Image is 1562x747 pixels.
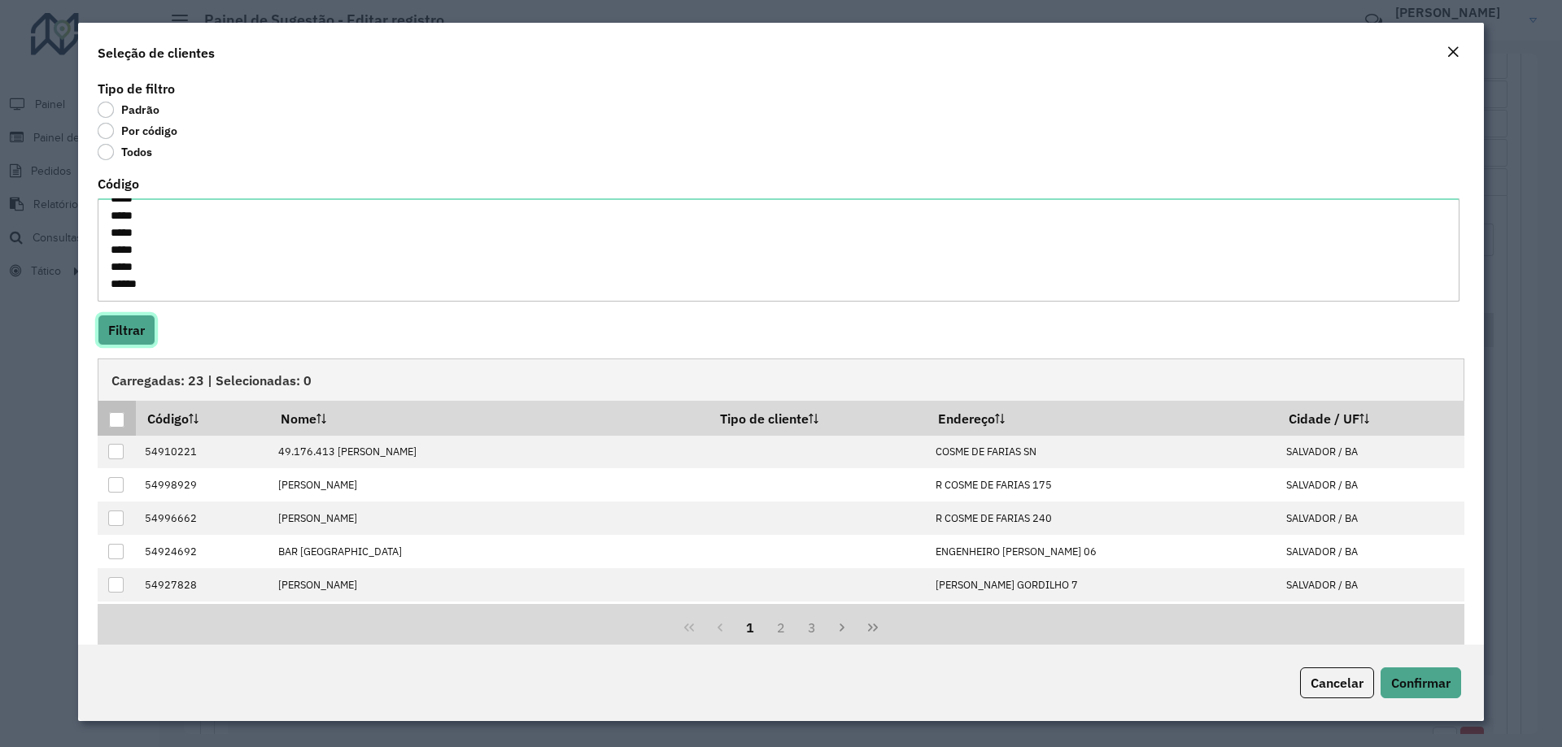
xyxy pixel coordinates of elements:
td: 54945064 [136,602,269,635]
div: Carregadas: 23 | Selecionadas: 0 [98,358,1464,401]
button: 2 [766,612,796,643]
td: [PERSON_NAME] [269,602,709,635]
span: Confirmar [1391,675,1451,691]
th: Endereço [927,401,1278,435]
td: 54910221 [136,436,269,469]
td: ENGENHEIRO [PERSON_NAME] 06 [927,535,1278,568]
td: [PERSON_NAME] [269,502,709,535]
td: [PERSON_NAME] GORDILHO 7 [927,568,1278,602]
button: Close [1442,42,1464,63]
td: SALVADOR / BA [1278,436,1464,469]
td: COSME DE FARIAS SN [927,436,1278,469]
label: Todos [98,144,152,160]
td: 54998929 [136,468,269,502]
span: Cancelar [1311,675,1363,691]
button: 3 [796,612,827,643]
em: Fechar [1446,46,1459,59]
td: R COSME DE FARIAS 175 [927,468,1278,502]
td: 54924692 [136,535,269,568]
th: Tipo de cliente [709,401,927,435]
h4: Seleção de clientes [98,43,215,63]
label: Tipo de filtro [98,79,175,98]
button: Next Page [827,612,858,643]
td: SALVADOR / BA [1278,568,1464,602]
td: SALVADOR / BA [1278,602,1464,635]
th: Nome [269,401,709,435]
label: Código [98,174,139,193]
td: [PERSON_NAME] 52 [927,602,1278,635]
td: BAR [GEOGRAPHIC_DATA] [269,535,709,568]
td: R COSME DE FARIAS 240 [927,502,1278,535]
td: 54927828 [136,568,269,602]
button: Confirmar [1381,667,1461,698]
td: SALVADOR / BA [1278,502,1464,535]
button: Cancelar [1300,667,1374,698]
td: 54996662 [136,502,269,535]
label: Por código [98,123,177,139]
button: Last Page [857,612,888,643]
td: SALVADOR / BA [1278,468,1464,502]
td: [PERSON_NAME] [269,468,709,502]
th: Cidade / UF [1278,401,1464,435]
button: Filtrar [98,315,155,345]
label: Padrão [98,102,159,118]
td: 49.176.413 [PERSON_NAME] [269,436,709,469]
td: [PERSON_NAME] [269,568,709,602]
td: SALVADOR / BA [1278,535,1464,568]
button: 1 [735,612,766,643]
th: Código [136,401,269,435]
